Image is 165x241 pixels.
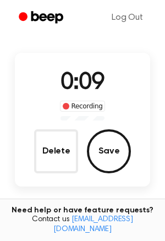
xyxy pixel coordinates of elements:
a: Log Out [101,4,154,31]
span: 0:09 [61,72,105,95]
button: Delete Audio Record [34,129,78,173]
span: Contact us [7,215,158,234]
a: Beep [11,7,73,29]
button: Save Audio Record [87,129,131,173]
div: Recording [60,101,106,112]
a: [EMAIL_ADDRESS][DOMAIN_NAME] [53,216,133,233]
